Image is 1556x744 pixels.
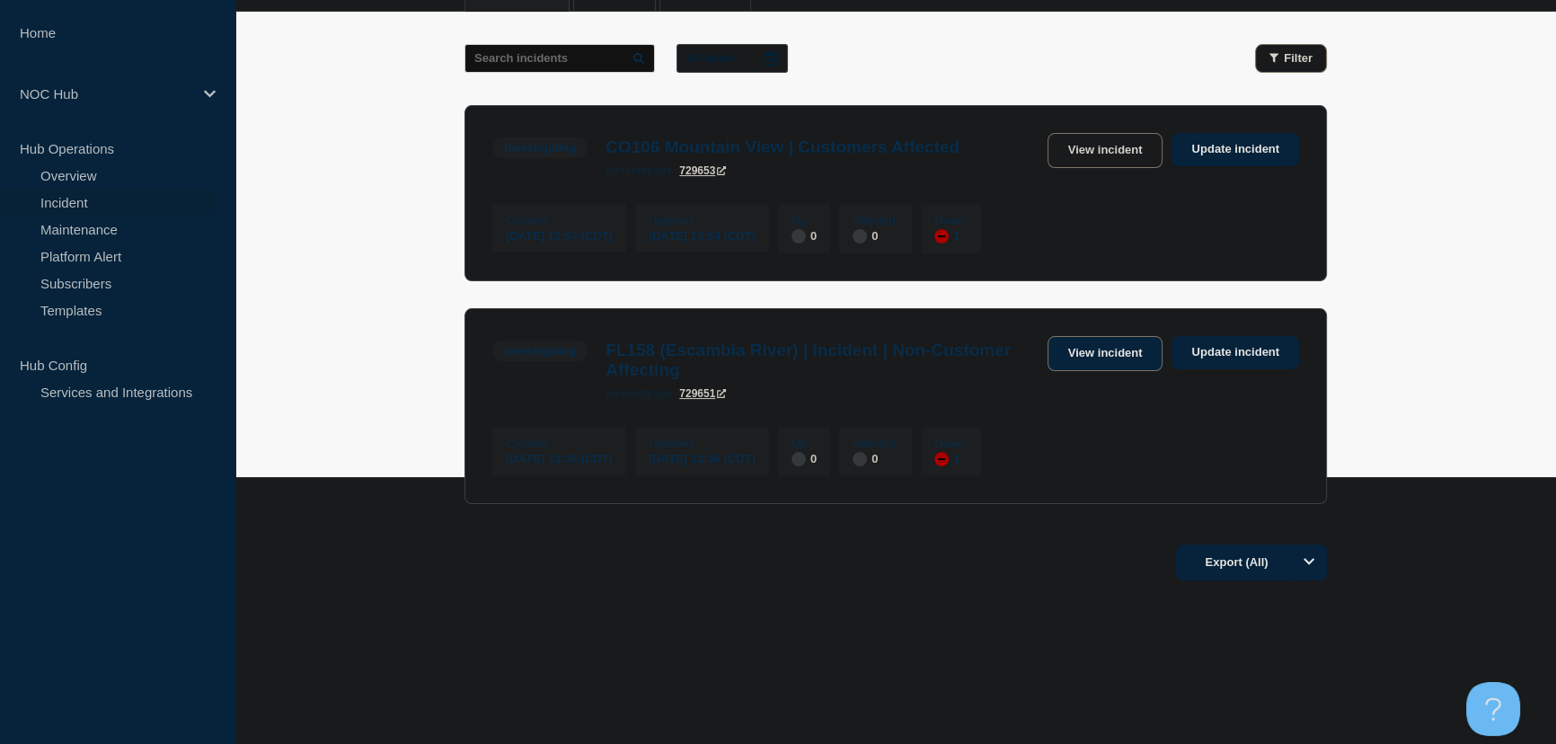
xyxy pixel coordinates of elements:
iframe: Help Scout Beacon - Open [1466,682,1520,736]
p: page [606,387,672,400]
a: View incident [1048,336,1163,371]
span: Filter [1284,51,1313,65]
p: Updated : [649,437,756,450]
div: disabled [853,229,867,244]
p: Up : [791,437,817,450]
div: 0 [853,450,898,466]
div: 0 [791,450,817,466]
input: Search incidents [464,44,655,73]
p: Created : [506,214,613,227]
p: All dates [686,51,735,65]
div: down [934,229,949,244]
button: Export (All) [1176,545,1327,580]
div: 1 [934,450,968,466]
p: Affected : [853,437,898,450]
div: [DATE] 13:36 (CDT) [506,450,613,465]
p: NOC Hub [20,86,192,102]
div: disabled [853,452,867,466]
span: Investigating [492,137,588,158]
span: incident [606,387,647,400]
a: Update incident [1171,133,1299,166]
a: Update incident [1171,336,1299,369]
div: [DATE] 13:36 (CDT) [649,450,756,465]
div: 0 [853,227,898,244]
h3: CO106 Mountain View | Customers Affected [606,137,959,157]
div: [DATE] 13:54 (CDT) [506,227,613,243]
p: Up : [791,214,817,227]
div: 1 [934,227,968,244]
p: Down : [934,214,968,227]
span: incident [606,164,647,177]
div: [DATE] 13:54 (CDT) [649,227,756,243]
p: Created : [506,437,613,450]
button: Filter [1255,44,1327,73]
button: All dates [676,44,788,73]
div: down [934,452,949,466]
div: disabled [791,452,806,466]
a: 729651 [679,387,726,400]
p: Affected : [853,214,898,227]
span: Investigating [492,341,588,361]
p: page [606,164,672,177]
h3: FL158 (Escambia River) | Incident | Non-Customer Affecting [606,341,1038,380]
p: Down : [934,437,968,450]
a: View incident [1048,133,1163,168]
button: Options [1291,545,1327,580]
div: 0 [791,227,817,244]
div: disabled [791,229,806,244]
p: Updated : [649,214,756,227]
a: 729653 [679,164,726,177]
